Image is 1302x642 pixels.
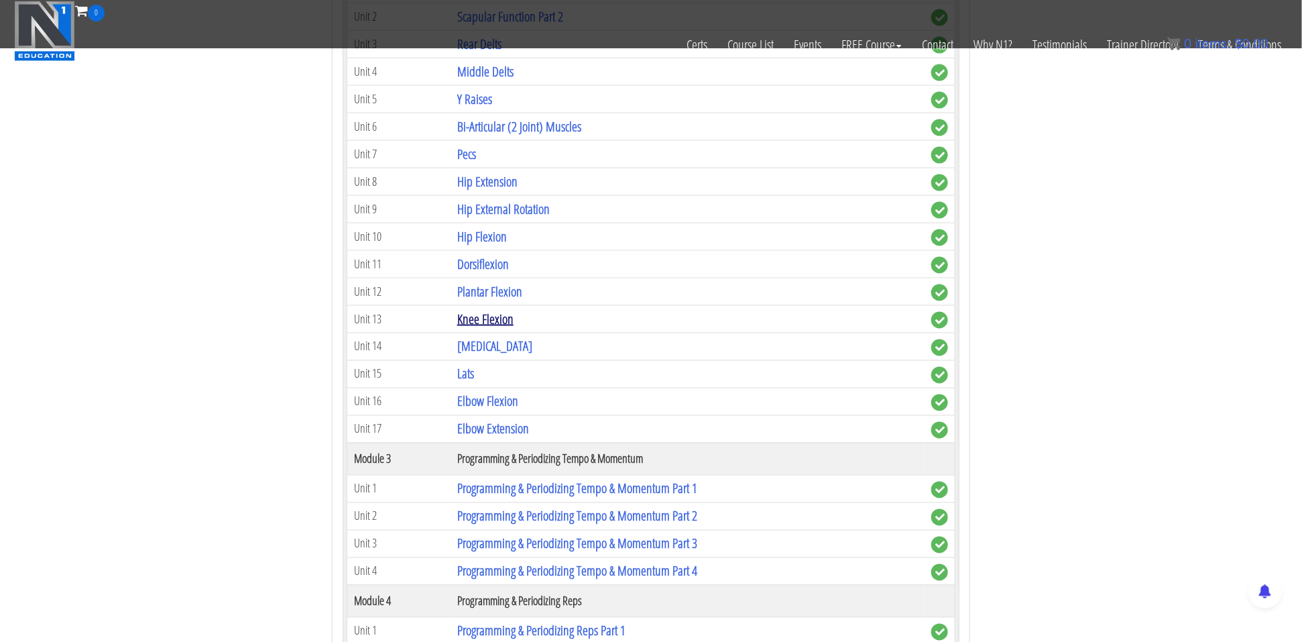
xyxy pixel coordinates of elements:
span: complete [931,174,948,191]
td: Unit 9 [347,195,451,223]
span: complete [931,624,948,641]
span: complete [931,339,948,356]
span: complete [931,509,948,526]
a: Plantar Flexion [457,282,522,301]
a: [MEDICAL_DATA] [457,337,532,356]
td: Unit 16 [347,388,451,415]
img: icon11.png [1167,37,1181,50]
bdi: 0.00 [1235,36,1268,51]
a: FREE Course [831,21,912,68]
td: Unit 3 [347,530,451,557]
span: complete [931,394,948,411]
span: $ [1235,36,1242,51]
span: 0 [1184,36,1191,51]
th: Module 3 [347,443,451,475]
a: Y Raises [457,90,492,108]
a: Middle Delts [457,62,514,81]
a: Pecs [457,145,476,163]
span: complete [931,284,948,301]
td: Unit 5 [347,85,451,113]
a: Programming & Periodizing Tempo & Momentum Part 4 [457,562,697,580]
span: complete [931,422,948,439]
img: n1-education [14,1,75,61]
span: complete [931,367,948,384]
span: complete [931,147,948,164]
a: Hip Extension [457,172,518,191]
span: complete [931,564,948,581]
span: complete [931,92,948,109]
span: items: [1195,36,1231,51]
a: Lats [457,365,474,383]
span: complete [931,257,948,274]
a: Bi-Articular (2 Joint) Muscles [457,117,581,136]
span: complete [931,229,948,246]
a: Programming & Periodizing Reps Part 1 [457,622,626,640]
a: Hip External Rotation [457,200,550,218]
span: complete [931,64,948,81]
span: complete [931,537,948,553]
span: complete [931,119,948,136]
th: Programming & Periodizing Reps [451,585,925,617]
span: complete [931,312,948,329]
a: Knee Flexion [457,310,514,328]
td: Unit 4 [347,58,451,85]
a: Hip Flexion [457,227,507,246]
th: Programming & Periodizing Tempo & Momentum [451,443,925,475]
td: Unit 7 [347,140,451,168]
td: Unit 13 [347,305,451,333]
a: Dorsiflexion [457,255,509,273]
a: Testimonials [1022,21,1097,68]
span: 0 [88,5,105,21]
td: Unit 15 [347,360,451,388]
a: Contact [912,21,963,68]
td: Unit 17 [347,415,451,443]
span: complete [931,482,948,498]
td: Unit 2 [347,502,451,530]
a: Programming & Periodizing Tempo & Momentum Part 3 [457,535,697,553]
th: Module 4 [347,585,451,617]
td: Unit 14 [347,333,451,360]
td: Unit 10 [347,223,451,250]
td: Unit 6 [347,113,451,140]
a: Programming & Periodizing Tempo & Momentum Part 1 [457,480,697,498]
span: complete [931,202,948,219]
a: Course List [717,21,784,68]
a: Certs [676,21,717,68]
a: Programming & Periodizing Tempo & Momentum Part 2 [457,507,697,525]
a: Elbow Extension [457,420,529,438]
a: Elbow Flexion [457,392,518,411]
td: Unit 8 [347,168,451,195]
a: 0 [75,1,105,19]
td: Unit 11 [347,250,451,278]
a: Terms & Conditions [1188,21,1291,68]
a: 0 items: $0.00 [1167,36,1268,51]
td: Unit 4 [347,557,451,585]
td: Unit 12 [347,278,451,305]
a: Events [784,21,831,68]
a: Trainer Directory [1097,21,1188,68]
td: Unit 1 [347,475,451,502]
a: Why N1? [963,21,1022,68]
